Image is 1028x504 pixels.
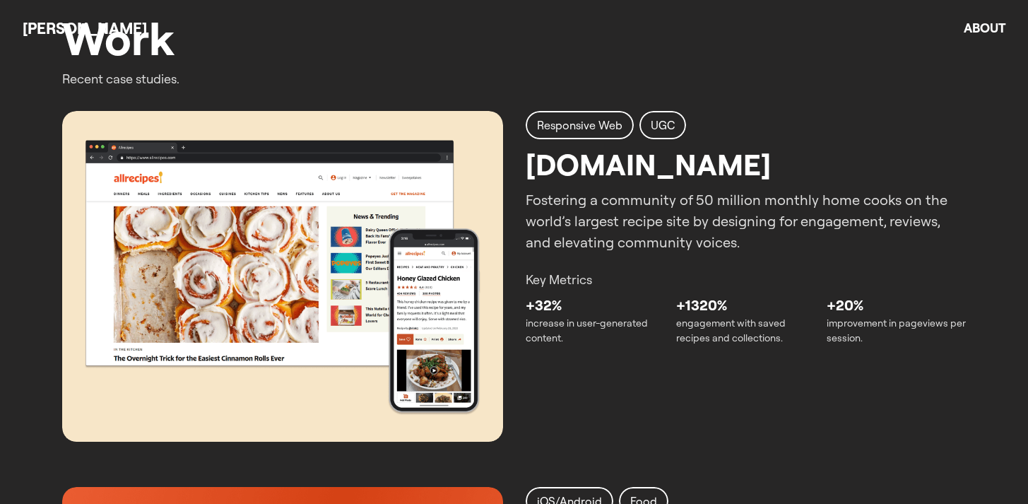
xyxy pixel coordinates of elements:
[526,270,967,289] p: Key Metrics
[651,117,675,134] h2: UGC
[827,295,966,316] p: +20%
[964,20,1005,36] a: About
[526,295,665,316] p: +32%
[827,316,966,346] p: improvement in pageviews per session.
[676,316,815,346] p: engagement with saved recipes and collections.
[526,316,665,346] p: increase in user-generated content.
[676,295,815,316] p: +1320%
[23,18,147,38] a: [PERSON_NAME]
[62,69,514,88] p: Recent case studies.
[526,189,967,253] p: Fostering a community of 50 million monthly home cooks on the world’s largest recipe site by desi...
[62,12,174,66] h2: Work
[526,142,771,187] h2: [DOMAIN_NAME]
[537,117,622,134] h2: Responsive Web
